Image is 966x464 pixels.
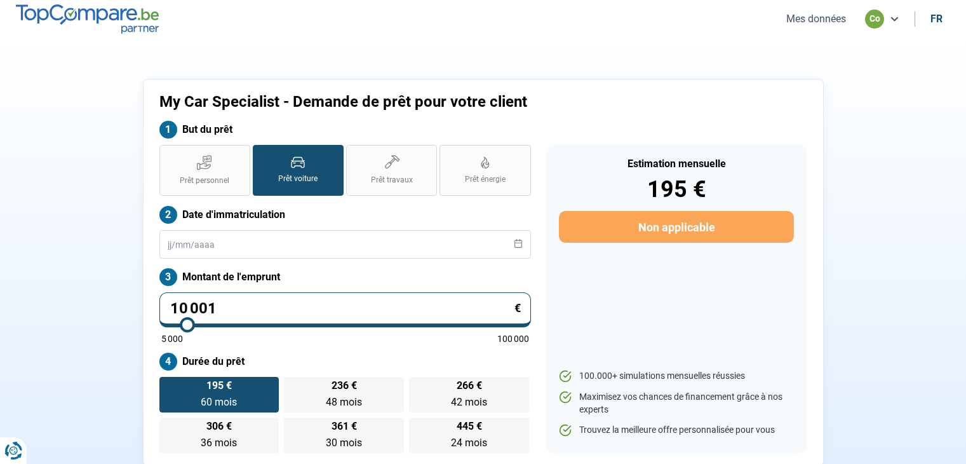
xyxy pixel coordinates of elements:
li: Maximisez vos chances de financement grâce à nos experts [559,391,793,416]
button: Mes données [782,12,850,25]
label: Durée du prêt [159,353,531,371]
span: Prêt travaux [371,175,413,186]
h1: My Car Specialist - Demande de prêt pour votre client [159,93,641,111]
label: Montant de l'emprunt [159,268,531,286]
span: 60 mois [201,396,237,408]
span: 266 € [457,381,482,391]
input: jj/mm/aaaa [159,230,531,259]
label: Date d'immatriculation [159,206,531,224]
span: 42 mois [451,396,487,408]
div: co [865,10,884,29]
div: fr [930,13,943,25]
span: Prêt personnel [180,175,229,186]
span: € [514,303,521,314]
span: 445 € [457,421,482,432]
span: 24 mois [451,437,487,449]
div: Estimation mensuelle [559,159,793,169]
li: Trouvez la meilleure offre personnalisée pour vous [559,424,793,437]
span: 100 000 [497,334,529,343]
span: 36 mois [201,437,237,449]
label: But du prêt [159,121,531,139]
span: 5 000 [161,334,183,343]
li: 100.000+ simulations mensuelles réussies [559,370,793,383]
div: 195 € [559,178,793,201]
img: TopCompare.be [16,4,159,33]
span: 306 € [206,421,232,432]
span: 195 € [206,381,232,391]
span: 30 mois [326,437,362,449]
span: Prêt énergie [465,174,506,185]
span: 236 € [332,381,357,391]
span: Prêt voiture [278,174,318,184]
span: 48 mois [326,396,362,408]
span: 361 € [332,421,357,432]
button: Non applicable [559,211,793,243]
